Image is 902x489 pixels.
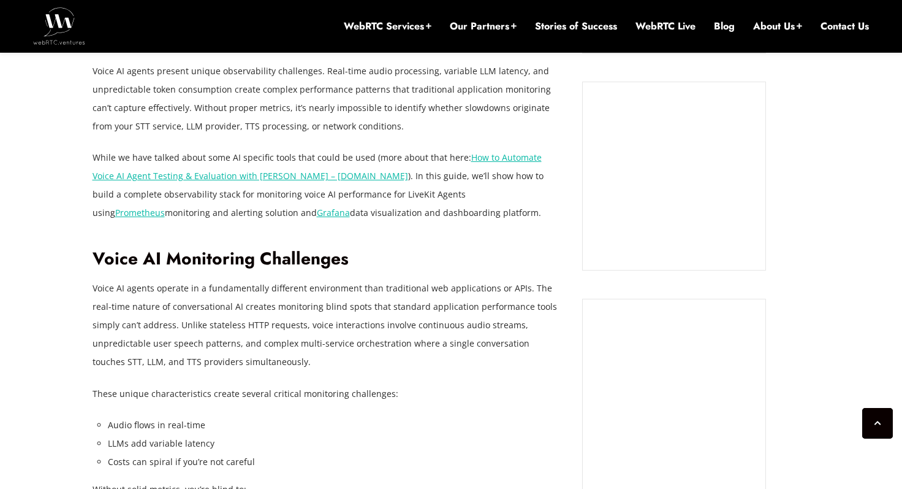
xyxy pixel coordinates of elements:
li: LLMs add variable latency [108,434,564,453]
a: Stories of Success [535,20,617,33]
li: Audio flows in real-time [108,416,564,434]
p: Voice AI agents present unique observability challenges. Real-time audio processing, variable LLM... [93,62,564,136]
a: Contact Us [821,20,869,33]
p: These unique characteristics create several critical monitoring challenges: [93,385,564,403]
a: About Us [753,20,802,33]
p: While we have talked about some AI specific tools that could be used (more about that here: ). In... [93,148,564,222]
img: WebRTC.ventures [33,7,85,44]
li: Costs can spiral if you’re not careful [108,453,564,471]
iframe: Embedded CTA [595,94,753,258]
h2: Voice AI Monitoring Challenges [93,248,564,270]
a: Grafana [317,207,350,218]
a: Prometheus [115,207,165,218]
a: Blog [714,20,735,33]
a: WebRTC Live [635,20,695,33]
iframe: Embedded CTA [595,312,753,482]
a: Our Partners [450,20,517,33]
a: WebRTC Services [344,20,431,33]
p: Voice AI agents operate in a fundamentally different environment than traditional web application... [93,279,564,371]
